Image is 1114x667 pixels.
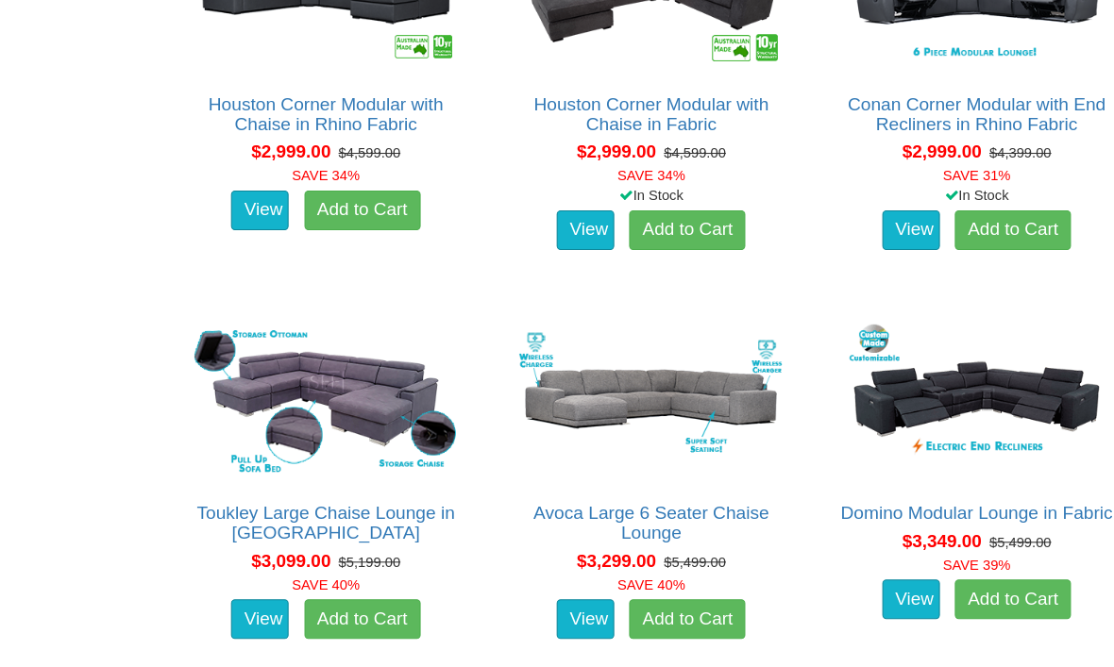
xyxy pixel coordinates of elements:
a: View [560,570,615,608]
a: Add to Cart [320,181,430,219]
font: SAVE 39% [927,529,991,544]
del: $5,499.00 [971,508,1030,523]
a: Toukley Large Chaise Lounge in [GEOGRAPHIC_DATA] [218,478,464,516]
font: SAVE 40% [308,548,372,563]
a: Add to Cart [629,570,739,608]
div: In Stock [815,176,1104,195]
a: Houston Corner Modular with Chaise in Rhino Fabric [228,90,452,127]
img: Toukley Large Chaise Lounge in Fabric [211,300,471,459]
img: Avoca Large 6 Seater Chaise Lounge [519,300,780,459]
a: Houston Corner Modular with Chaise in Fabric [538,90,762,127]
a: Add to Cart [938,551,1049,589]
a: View [560,200,615,238]
img: Domino Modular Lounge in Fabric [829,300,1089,459]
span: $3,299.00 [579,524,654,542]
a: View [250,570,305,608]
a: View [250,181,305,219]
div: In Stock [505,176,794,195]
a: Add to Cart [320,570,430,608]
a: View [869,200,924,238]
a: View [869,551,924,589]
span: $2,999.00 [888,135,964,154]
del: $5,499.00 [662,526,720,542]
span: $2,999.00 [269,135,345,154]
del: $5,199.00 [352,526,411,542]
span: $2,999.00 [579,135,654,154]
a: Add to Cart [629,200,739,238]
font: SAVE 40% [617,548,682,563]
del: $4,599.00 [662,138,720,153]
a: Domino Modular Lounge in Fabric [830,478,1089,497]
span: $3,349.00 [888,505,964,524]
a: Conan Corner Modular with End Recliners in Rhino Fabric [836,90,1082,127]
font: SAVE 34% [617,159,682,175]
del: $4,399.00 [971,138,1030,153]
span: $3,099.00 [269,524,345,542]
a: Add to Cart [938,200,1049,238]
font: SAVE 34% [308,159,372,175]
a: Avoca Large 6 Seater Chaise Lounge [538,478,762,516]
font: SAVE 31% [927,159,991,175]
del: $4,599.00 [352,138,411,153]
